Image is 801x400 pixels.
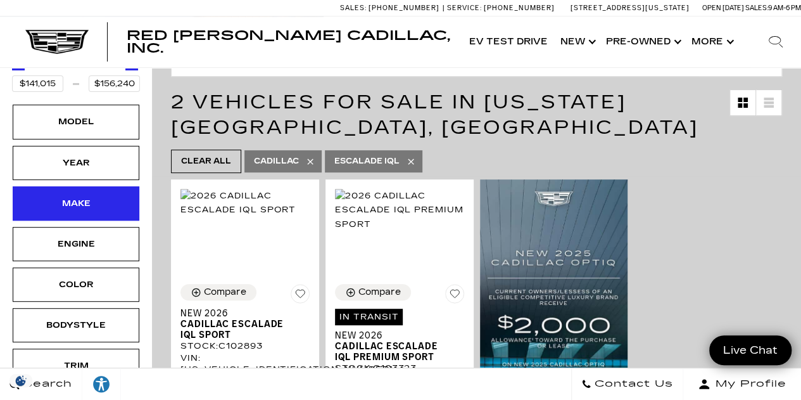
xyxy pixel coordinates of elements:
[181,153,231,169] span: Clear All
[710,375,786,393] span: My Profile
[484,4,555,12] span: [PHONE_NUMBER]
[180,308,300,319] span: New 2026
[127,28,450,56] span: Red [PERSON_NAME] Cadillac, Inc.
[6,374,35,387] img: Opt-Out Icon
[291,284,310,308] button: Save Vehicle
[591,375,673,393] span: Contact Us
[730,90,755,115] a: Grid View
[12,53,140,92] div: Price
[335,308,464,363] a: In TransitNew 2026Cadillac ESCALADE IQL Premium Sport
[171,91,698,139] span: 2 Vehicles for Sale in [US_STATE][GEOGRAPHIC_DATA], [GEOGRAPHIC_DATA]
[13,146,139,180] div: YearYear
[447,4,482,12] span: Service:
[180,308,310,340] a: New 2026Cadillac ESCALADE IQL Sport
[20,375,72,393] span: Search
[369,4,439,12] span: [PHONE_NUMBER]
[702,4,744,12] span: Open [DATE]
[13,308,139,342] div: BodystyleBodystyle
[89,75,140,92] input: Maximum
[600,16,685,67] a: Pre-Owned
[6,374,35,387] section: Click to Open Cookie Consent Modal
[13,349,139,383] div: TrimTrim
[335,330,455,341] span: New 2026
[334,153,400,169] span: ESCALADE IQL
[13,105,139,139] div: ModelModel
[443,4,558,11] a: Service: [PHONE_NUMBER]
[717,343,784,358] span: Live Chat
[44,278,108,292] div: Color
[683,368,801,400] button: Open user profile menu
[768,4,801,12] span: 9 AM-6 PM
[180,352,310,375] div: VIN: [US_VEHICLE_IDENTIFICATION_NUMBER]
[44,359,108,373] div: Trim
[204,287,246,298] div: Compare
[180,319,300,340] span: Cadillac ESCALADE IQL Sport
[340,4,443,11] a: Sales: [PHONE_NUMBER]
[180,284,256,300] button: Compare Vehicle
[44,115,108,129] div: Model
[44,237,108,251] div: Engine
[13,227,139,261] div: EngineEngine
[82,375,120,394] div: Explore your accessibility options
[685,16,738,67] button: More
[12,75,63,92] input: Minimum
[358,287,401,298] div: Compare
[340,4,367,12] span: Sales:
[13,186,139,221] div: MakeMake
[180,189,310,217] img: 2026 Cadillac ESCALADE IQL Sport
[750,16,801,67] div: Search
[44,318,108,332] div: Bodystyle
[571,4,690,12] a: [STREET_ADDRESS][US_STATE]
[180,340,310,352] div: Stock : C102893
[82,368,121,400] a: Explore your accessibility options
[335,341,455,363] span: Cadillac ESCALADE IQL Premium Sport
[571,368,683,400] a: Contact Us
[745,4,768,12] span: Sales:
[463,16,554,67] a: EV Test Drive
[25,30,89,54] img: Cadillac Dark Logo with Cadillac White Text
[127,29,450,55] a: Red [PERSON_NAME] Cadillac, Inc.
[254,153,299,169] span: Cadillac
[335,189,464,231] img: 2026 Cadillac ESCALADE IQL Premium Sport
[709,335,792,365] a: Live Chat
[445,284,464,308] button: Save Vehicle
[335,284,411,300] button: Compare Vehicle
[554,16,600,67] a: New
[335,363,464,374] div: Stock : C103323
[44,156,108,170] div: Year
[13,268,139,302] div: ColorColor
[335,309,403,325] span: In Transit
[44,197,108,210] div: Make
